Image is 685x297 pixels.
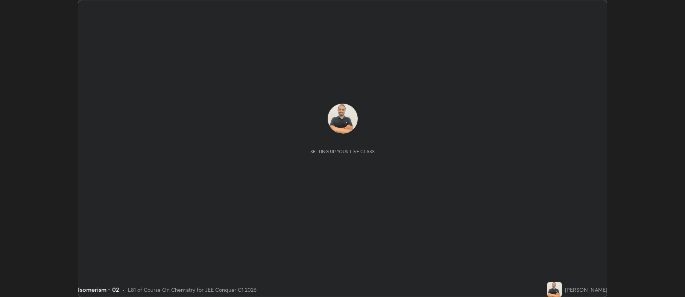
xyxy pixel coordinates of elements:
div: Isomerism - 02 [78,285,119,294]
img: 9736e7a92cd840a59b1b4dd6496f0469.jpg [328,104,358,134]
div: L81 of Course On Chemistry for JEE Conquer C1 2026 [128,286,257,294]
img: 9736e7a92cd840a59b1b4dd6496f0469.jpg [547,282,562,297]
div: Setting up your live class [310,149,375,154]
div: • [122,286,125,294]
div: [PERSON_NAME] [565,286,607,294]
